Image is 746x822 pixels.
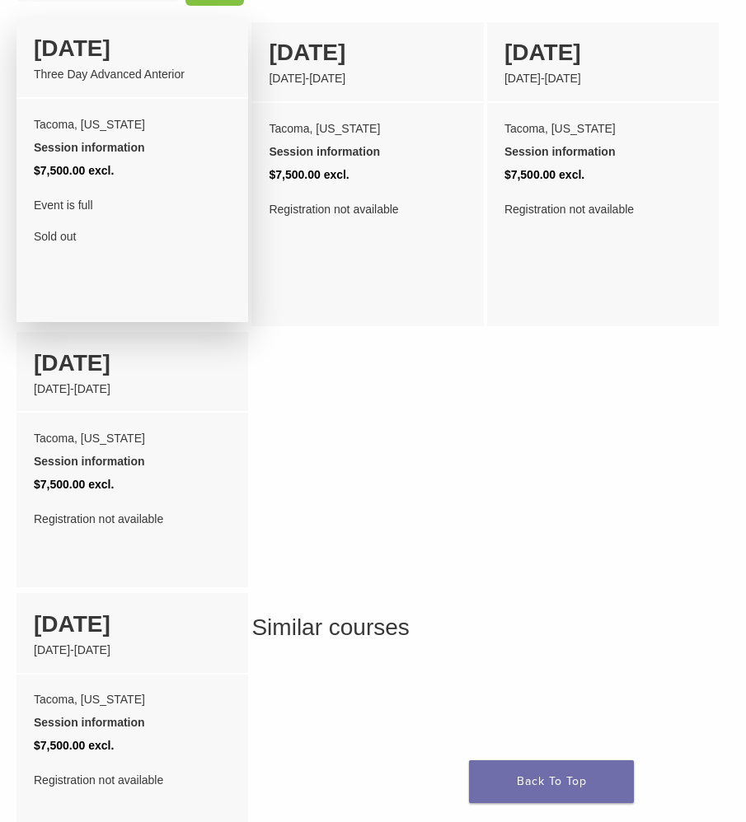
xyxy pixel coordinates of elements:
[269,168,320,181] span: $7,500.00
[504,140,701,163] div: Session information
[34,113,231,136] div: Tacoma, [US_STATE]
[34,768,231,792] div: Registration not available
[34,136,231,159] div: Session information
[34,194,231,248] div: Sold out
[504,168,556,181] span: $7,500.00
[34,450,231,473] div: Session information
[34,507,231,530] div: Registration not available
[269,140,466,163] div: Session information
[34,66,231,83] div: Three Day Advanced Anterior
[469,760,634,803] a: Back To Top
[504,117,701,140] div: Tacoma, [US_STATE]
[269,117,466,140] div: Tacoma, [US_STATE]
[34,427,231,450] div: Tacoma, [US_STATE]
[34,607,231,642] div: [DATE]
[88,739,114,752] span: excl.
[34,194,231,217] span: Event is full
[269,198,466,221] div: Registration not available
[269,35,466,70] div: [DATE]
[34,739,85,752] span: $7,500.00
[34,478,85,491] span: $7,500.00
[34,346,231,381] div: [DATE]
[324,168,350,181] span: excl.
[559,168,584,181] span: excl.
[34,688,231,711] div: Tacoma, [US_STATE]
[16,610,730,645] h3: Similar courses
[34,31,231,66] div: [DATE]
[504,198,701,221] div: Registration not available
[34,164,85,177] span: $7,500.00
[269,70,466,87] div: [DATE]-[DATE]
[34,711,231,734] div: Session information
[34,381,231,398] div: [DATE]-[DATE]
[88,478,114,491] span: excl.
[504,35,701,70] div: [DATE]
[504,70,701,87] div: [DATE]-[DATE]
[34,642,231,659] div: [DATE]-[DATE]
[88,164,114,177] span: excl.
